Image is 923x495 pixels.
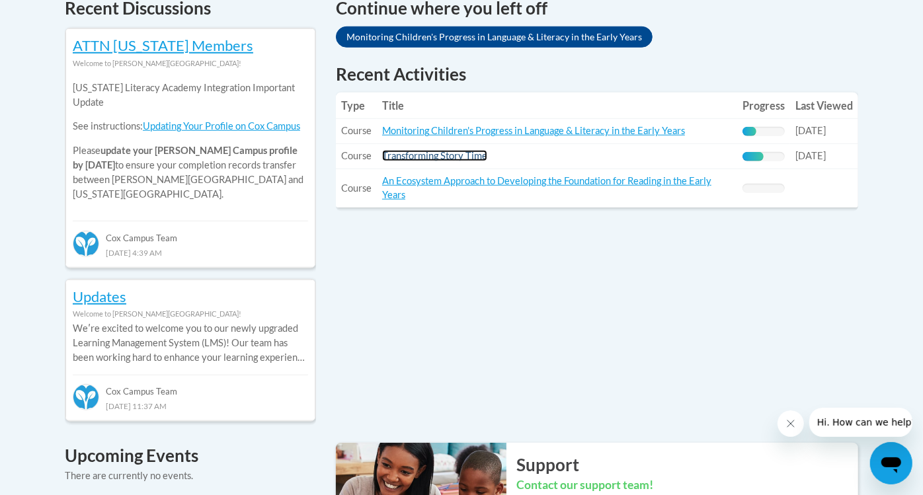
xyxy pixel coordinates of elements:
h1: Recent Activities [336,62,858,86]
span: Hi. How can we help? [8,9,107,20]
h4: Upcoming Events [65,443,316,469]
h3: Contact our support team! [516,477,858,494]
div: Progress, % [742,152,764,161]
div: [DATE] 11:37 AM [73,399,308,413]
th: Last Viewed [790,93,858,119]
span: [DATE] [795,125,826,136]
a: Updating Your Profile on Cox Campus [143,120,300,132]
img: Cox Campus Team [73,384,99,410]
th: Progress [737,93,790,119]
a: Monitoring Children's Progress in Language & Literacy in the Early Years [382,125,685,136]
div: Please to ensure your completion records transfer between [PERSON_NAME][GEOGRAPHIC_DATA] and [US_... [73,71,308,211]
h2: Support [516,453,858,476]
a: Monitoring Children's Progress in Language & Literacy in the Early Years [336,26,653,48]
div: Cox Campus Team [73,221,308,245]
p: See instructions: [73,119,308,133]
p: [US_STATE] Literacy Academy Integration Important Update [73,81,308,110]
div: Cox Campus Team [73,375,308,399]
div: Progress, % [742,127,756,136]
b: update your [PERSON_NAME] Campus profile by [DATE] [73,145,298,171]
a: ATTN [US_STATE] Members [73,36,253,54]
th: Title [377,93,737,119]
p: Weʹre excited to welcome you to our newly upgraded Learning Management System (LMS)! Our team has... [73,321,308,365]
span: Course [341,150,372,161]
span: Course [341,182,372,194]
div: Welcome to [PERSON_NAME][GEOGRAPHIC_DATA]! [73,307,308,321]
span: [DATE] [795,150,826,161]
iframe: Message from company [809,408,912,437]
iframe: Button to launch messaging window [870,442,912,484]
iframe: Close message [778,410,804,437]
span: There are currently no events. [65,470,193,481]
a: Updates [73,287,126,305]
th: Type [336,93,377,119]
img: Cox Campus Team [73,231,99,257]
a: An Ecosystem Approach to Developing the Foundation for Reading in the Early Years [382,175,711,200]
div: Welcome to [PERSON_NAME][GEOGRAPHIC_DATA]! [73,56,308,71]
span: Course [341,125,372,136]
a: Transforming Story Time [382,150,487,161]
div: [DATE] 4:39 AM [73,245,308,260]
